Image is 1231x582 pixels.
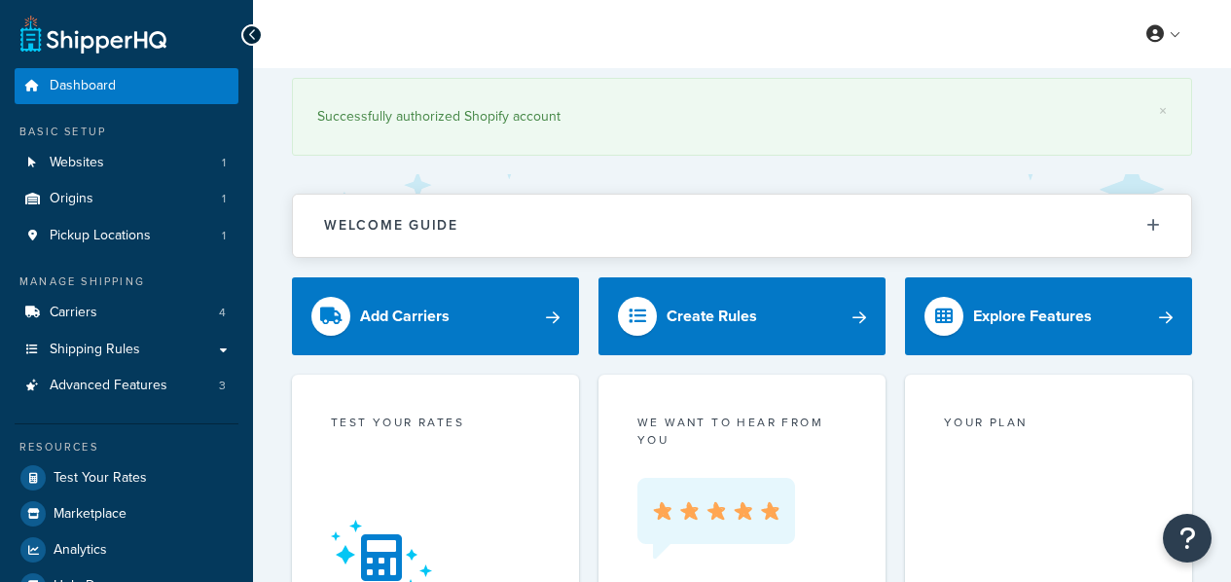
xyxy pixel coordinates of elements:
[54,506,127,523] span: Marketplace
[50,191,93,207] span: Origins
[324,218,458,233] h2: Welcome Guide
[15,145,238,181] li: Websites
[15,181,238,217] li: Origins
[293,195,1191,256] button: Welcome Guide
[973,303,1092,330] div: Explore Features
[15,332,238,368] a: Shipping Rules
[1163,514,1212,563] button: Open Resource Center
[50,228,151,244] span: Pickup Locations
[219,378,226,394] span: 3
[944,414,1153,436] div: Your Plan
[1159,103,1167,119] a: ×
[15,218,238,254] a: Pickup Locations1
[54,542,107,559] span: Analytics
[15,181,238,217] a: Origins1
[15,460,238,495] a: Test Your Rates
[219,305,226,321] span: 4
[222,155,226,171] span: 1
[15,218,238,254] li: Pickup Locations
[15,295,238,331] a: Carriers4
[292,277,579,355] a: Add Carriers
[598,277,886,355] a: Create Rules
[222,228,226,244] span: 1
[15,496,238,531] a: Marketplace
[15,368,238,404] li: Advanced Features
[50,305,97,321] span: Carriers
[15,368,238,404] a: Advanced Features3
[905,277,1192,355] a: Explore Features
[15,532,238,567] a: Analytics
[54,470,147,487] span: Test Your Rates
[317,103,1167,130] div: Successfully authorized Shopify account
[331,414,540,436] div: Test your rates
[360,303,450,330] div: Add Carriers
[15,273,238,290] div: Manage Shipping
[637,414,847,449] p: we want to hear from you
[15,124,238,140] div: Basic Setup
[50,78,116,94] span: Dashboard
[667,303,757,330] div: Create Rules
[15,68,238,104] a: Dashboard
[15,439,238,455] div: Resources
[15,295,238,331] li: Carriers
[50,342,140,358] span: Shipping Rules
[222,191,226,207] span: 1
[50,378,167,394] span: Advanced Features
[50,155,104,171] span: Websites
[15,145,238,181] a: Websites1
